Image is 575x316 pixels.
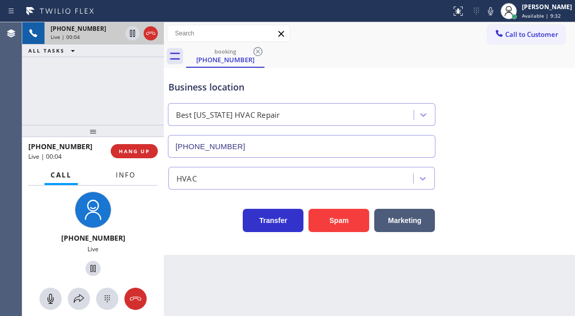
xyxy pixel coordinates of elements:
span: [PHONE_NUMBER] [61,233,125,243]
div: Business location [168,80,435,94]
button: Marketing [374,209,435,232]
div: HVAC [176,172,197,184]
button: Hold Customer [85,261,101,276]
button: Info [110,165,142,185]
div: Best [US_STATE] HVAC Repair [176,109,280,121]
button: Hang up [144,26,158,40]
input: Search [167,25,290,41]
span: Available | 9:32 [522,12,561,19]
span: [PHONE_NUMBER] [51,24,106,33]
div: [PERSON_NAME] [522,3,572,11]
span: HANG UP [119,148,150,155]
button: Spam [308,209,369,232]
span: ALL TASKS [28,47,65,54]
div: [PHONE_NUMBER] [187,55,263,64]
span: Live [87,245,99,253]
button: ALL TASKS [22,44,85,57]
button: Transfer [243,209,303,232]
span: Call to Customer [505,30,558,39]
button: Open directory [68,288,90,310]
button: Mute [39,288,62,310]
button: Mute [483,4,498,18]
div: (202) 262-0766 [187,45,263,67]
span: Live | 00:04 [51,33,80,40]
button: Call [45,165,78,185]
span: Live | 00:04 [28,152,62,161]
button: Open dialpad [96,288,118,310]
button: HANG UP [111,144,158,158]
span: [PHONE_NUMBER] [28,142,93,151]
div: booking [187,48,263,55]
button: Call to Customer [488,25,565,44]
button: Hold Customer [125,26,140,40]
input: Phone Number [168,135,435,158]
span: Info [116,170,136,179]
button: Hang up [124,288,147,310]
span: Call [51,170,72,179]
